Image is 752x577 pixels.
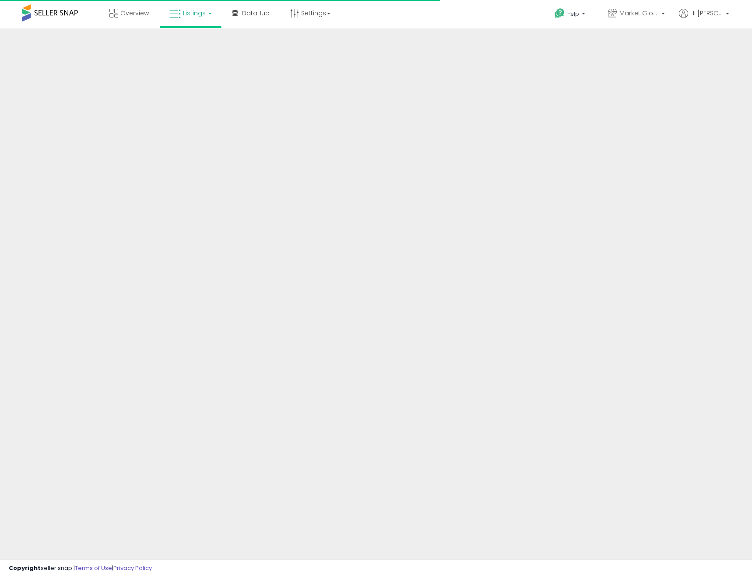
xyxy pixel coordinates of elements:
[619,9,659,18] span: Market Global
[242,9,270,18] span: DataHub
[554,8,565,19] i: Get Help
[183,9,206,18] span: Listings
[548,1,594,28] a: Help
[567,10,579,18] span: Help
[120,9,149,18] span: Overview
[679,9,729,28] a: Hi [PERSON_NAME]
[690,9,723,18] span: Hi [PERSON_NAME]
